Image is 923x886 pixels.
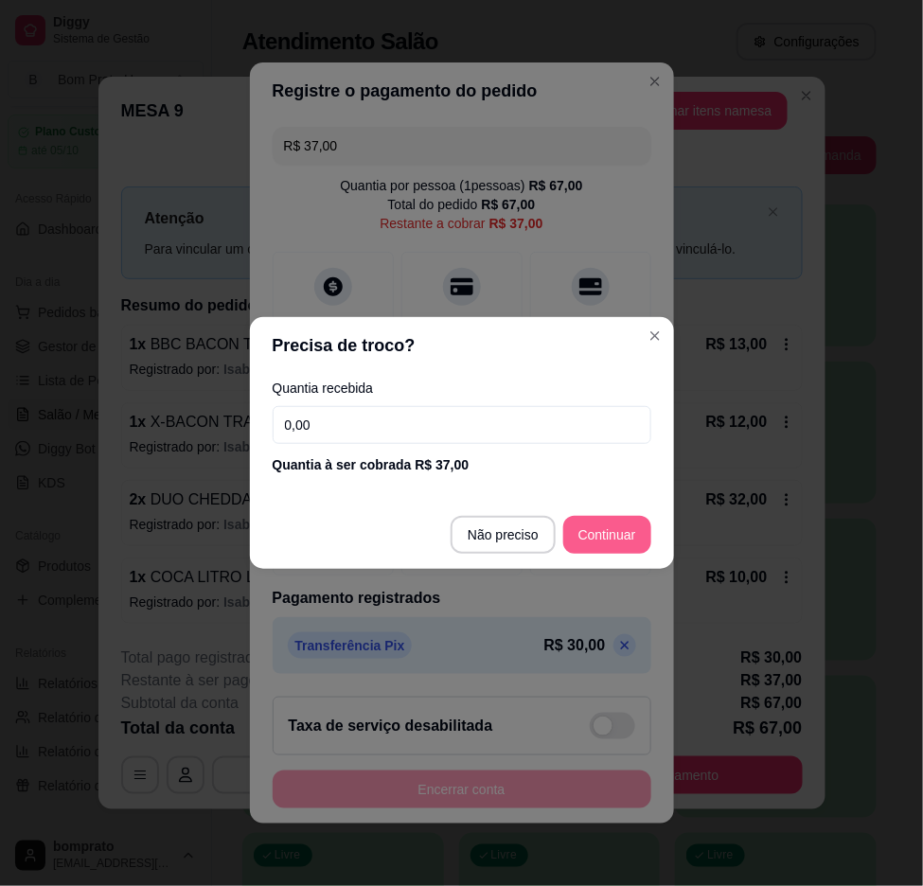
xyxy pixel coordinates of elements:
header: Precisa de troco? [250,317,674,374]
button: Continuar [563,516,651,554]
button: Close [640,321,670,351]
button: Não preciso [451,516,556,554]
label: Quantia recebida [273,381,651,395]
div: Quantia à ser cobrada R$ 37,00 [273,455,651,474]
